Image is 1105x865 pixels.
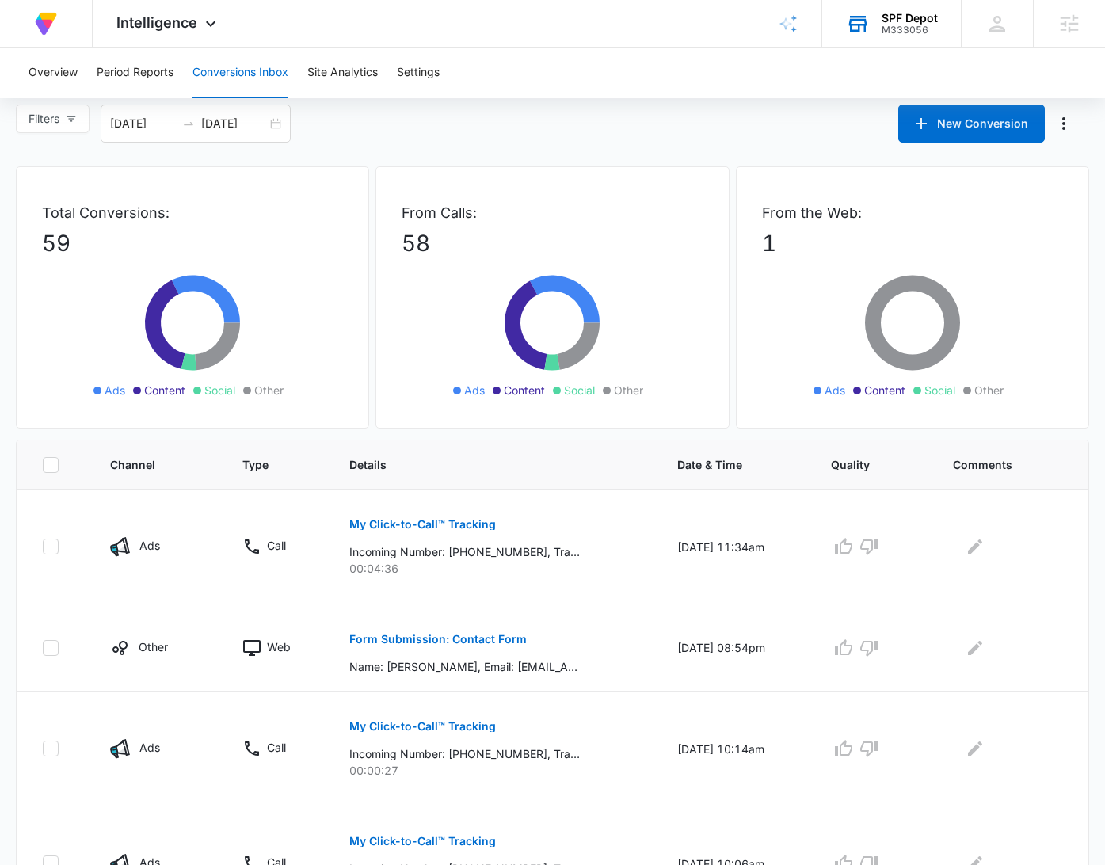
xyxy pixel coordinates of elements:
[105,382,125,398] span: Ads
[29,48,78,98] button: Overview
[29,110,59,128] span: Filters
[25,25,38,38] img: logo_orange.svg
[831,456,892,473] span: Quality
[677,456,770,473] span: Date & Time
[564,382,595,398] span: Social
[43,92,55,105] img: tab_domain_overview_orange.svg
[204,382,235,398] span: Social
[924,382,955,398] span: Social
[175,93,267,104] div: Keywords by Traffic
[267,537,286,554] p: Call
[349,762,639,779] p: 00:00:27
[110,115,176,132] input: Start date
[349,658,580,675] p: Name: [PERSON_NAME], Email: [EMAIL_ADDRESS][DOMAIN_NAME], Phone: [PHONE_NUMBER], How can we help?...
[658,490,812,604] td: [DATE] 11:34am
[44,25,78,38] div: v 4.0.25
[349,822,496,860] button: My Click-to-Call™ Tracking
[349,745,580,762] p: Incoming Number: [PHONE_NUMBER], Tracking Number: [PHONE_NUMBER], Ring To: [PHONE_NUMBER], Caller...
[953,456,1040,473] span: Comments
[349,505,496,543] button: My Click-to-Call™ Tracking
[242,456,288,473] span: Type
[144,382,185,398] span: Content
[349,456,616,473] span: Details
[974,382,1004,398] span: Other
[614,382,643,398] span: Other
[349,721,496,732] p: My Click-to-Call™ Tracking
[349,620,527,658] button: Form Submission: Contact Form
[464,382,485,398] span: Ads
[254,382,284,398] span: Other
[42,202,343,223] p: Total Conversions:
[349,836,496,847] p: My Click-to-Call™ Tracking
[762,227,1063,260] p: 1
[158,92,170,105] img: tab_keywords_by_traffic_grey.svg
[201,115,267,132] input: End date
[139,537,160,554] p: Ads
[962,635,988,661] button: Edit Comments
[267,739,286,756] p: Call
[139,739,160,756] p: Ads
[962,736,988,761] button: Edit Comments
[898,105,1045,143] button: New Conversion
[349,707,496,745] button: My Click-to-Call™ Tracking
[1051,111,1076,136] button: Manage Numbers
[882,12,938,25] div: account name
[349,543,580,560] p: Incoming Number: [PHONE_NUMBER], Tracking Number: [PHONE_NUMBER], Ring To: [PHONE_NUMBER], Caller...
[139,638,168,655] p: Other
[32,10,60,38] img: Volusion
[882,25,938,36] div: account id
[658,604,812,692] td: [DATE] 08:54pm
[504,382,545,398] span: Content
[762,202,1063,223] p: From the Web:
[864,382,905,398] span: Content
[110,456,181,473] span: Channel
[182,117,195,130] span: to
[349,634,527,645] p: Form Submission: Contact Form
[307,48,378,98] button: Site Analytics
[25,41,38,54] img: website_grey.svg
[349,519,496,530] p: My Click-to-Call™ Tracking
[267,638,291,655] p: Web
[192,48,288,98] button: Conversions Inbox
[41,41,174,54] div: Domain: [DOMAIN_NAME]
[962,534,988,559] button: Edit Comments
[116,14,197,31] span: Intelligence
[16,105,90,133] button: Filters
[402,227,703,260] p: 58
[658,692,812,806] td: [DATE] 10:14am
[97,48,173,98] button: Period Reports
[60,93,142,104] div: Domain Overview
[397,48,440,98] button: Settings
[42,227,343,260] p: 59
[825,382,845,398] span: Ads
[349,560,639,577] p: 00:04:36
[182,117,195,130] span: swap-right
[402,202,703,223] p: From Calls:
